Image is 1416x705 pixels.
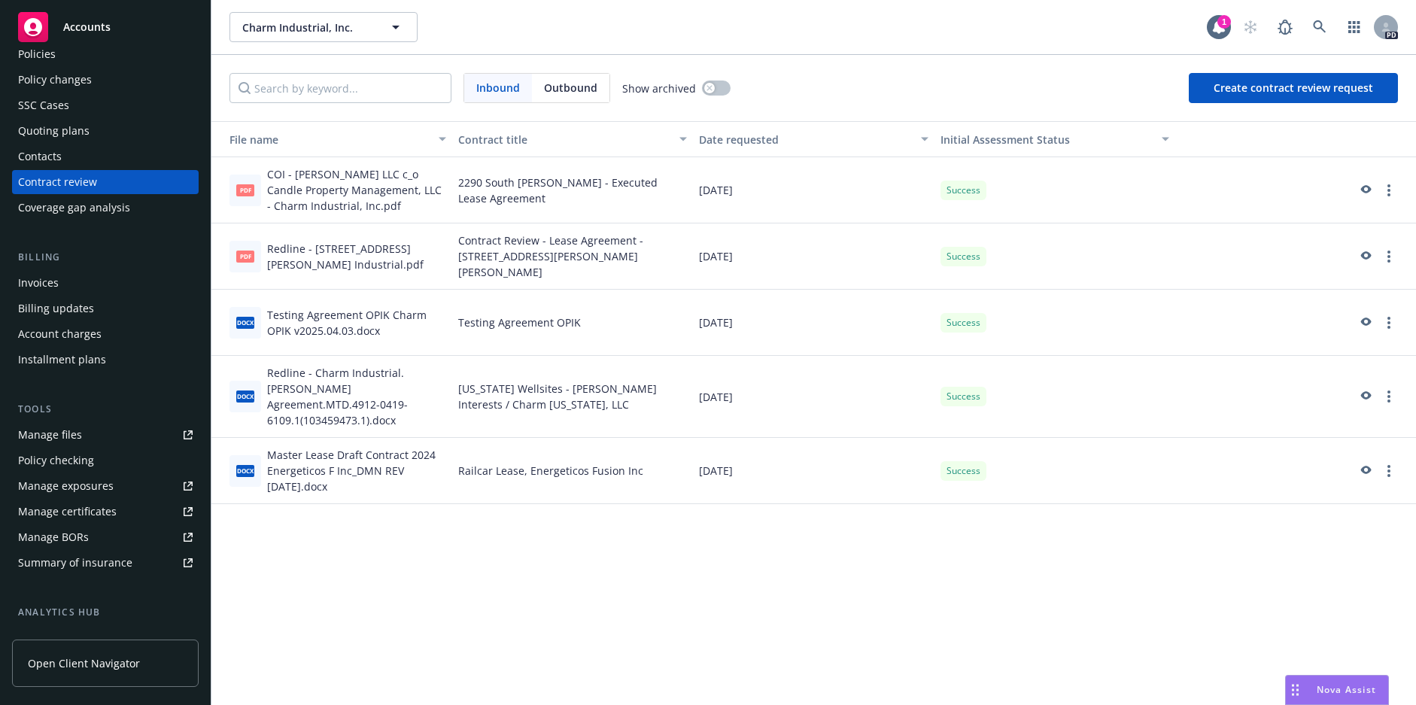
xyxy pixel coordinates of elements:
[12,551,199,575] a: Summary of insurance
[452,223,693,290] div: Contract Review - Lease Agreement - [STREET_ADDRESS][PERSON_NAME][PERSON_NAME]
[236,390,254,402] span: docx
[693,290,934,356] div: [DATE]
[217,132,430,147] div: Toggle SortBy
[267,365,446,428] div: Redline - Charm Industrial.[PERSON_NAME] Agreement.MTD.4912-0419-6109.1(103459473.1).docx
[18,500,117,524] div: Manage certificates
[476,80,520,96] span: Inbound
[1286,676,1305,704] div: Drag to move
[693,121,934,157] button: Date requested
[267,307,446,339] div: Testing Agreement OPIK Charm OPIK v2025.04.03.docx
[236,184,254,196] span: pdf
[12,6,199,48] a: Accounts
[947,390,980,403] span: Success
[236,317,254,328] span: docx
[1189,73,1398,103] button: Create contract review request
[18,271,59,295] div: Invoices
[1380,387,1398,406] a: more
[12,500,199,524] a: Manage certificates
[452,356,693,438] div: [US_STATE] Wellsites - [PERSON_NAME] Interests / Charm [US_STATE], LLC
[1285,675,1389,705] button: Nova Assist
[1214,81,1373,95] span: Create contract review request
[1356,314,1374,332] a: preview
[267,166,446,214] div: COI - [PERSON_NAME] LLC c_o Candle Property Management, LLC - Charm Industrial, Inc.pdf
[544,80,597,96] span: Outbound
[622,81,696,96] span: Show archived
[18,423,82,447] div: Manage files
[18,626,143,650] div: Loss summary generator
[18,296,94,321] div: Billing updates
[452,121,693,157] button: Contract title
[12,170,199,194] a: Contract review
[18,474,114,498] div: Manage exposures
[464,74,532,102] span: Inbound
[12,423,199,447] a: Manage files
[242,20,372,35] span: Charm Industrial, Inc.
[229,73,451,103] input: Search by keyword...
[12,196,199,220] a: Coverage gap analysis
[12,296,199,321] a: Billing updates
[18,525,89,549] div: Manage BORs
[12,250,199,265] div: Billing
[1217,15,1231,29] div: 1
[28,655,140,671] span: Open Client Navigator
[452,438,693,504] div: Railcar Lease, Energeticos Fusion Inc
[18,196,130,220] div: Coverage gap analysis
[12,322,199,346] a: Account charges
[12,402,199,417] div: Tools
[1356,181,1374,199] a: preview
[693,356,934,438] div: [DATE]
[12,271,199,295] a: Invoices
[236,251,254,262] span: pdf
[12,119,199,143] a: Quoting plans
[1356,462,1374,480] a: preview
[63,21,111,33] span: Accounts
[18,119,90,143] div: Quoting plans
[18,348,106,372] div: Installment plans
[699,132,911,147] div: Date requested
[1270,12,1300,42] a: Report a Bug
[947,184,980,197] span: Success
[12,525,199,549] a: Manage BORs
[693,223,934,290] div: [DATE]
[18,93,69,117] div: SSC Cases
[1339,12,1369,42] a: Switch app
[236,465,254,476] span: docx
[18,170,97,194] div: Contract review
[12,348,199,372] a: Installment plans
[1380,181,1398,199] a: more
[1317,683,1376,696] span: Nova Assist
[267,241,446,272] div: Redline - [STREET_ADDRESS][PERSON_NAME] Industrial.pdf
[229,12,418,42] button: Charm Industrial, Inc.
[12,68,199,92] a: Policy changes
[12,474,199,498] a: Manage exposures
[1356,387,1374,406] a: preview
[217,132,430,147] div: File name
[1380,314,1398,332] a: more
[1380,248,1398,266] a: more
[18,448,94,473] div: Policy checking
[1235,12,1266,42] a: Start snowing
[1305,12,1335,42] a: Search
[12,42,199,66] a: Policies
[693,157,934,223] div: [DATE]
[947,316,980,330] span: Success
[12,144,199,169] a: Contacts
[940,132,1070,147] span: Initial Assessment Status
[12,626,199,650] a: Loss summary generator
[1380,462,1398,480] a: more
[267,447,446,494] div: Master Lease Draft Contract 2024 Energeticos F Inc_DMN REV [DATE].docx
[693,438,934,504] div: [DATE]
[18,144,62,169] div: Contacts
[940,132,1153,147] div: Toggle SortBy
[18,551,132,575] div: Summary of insurance
[18,322,102,346] div: Account charges
[452,290,693,356] div: Testing Agreement OPIK
[458,132,670,147] div: Contract title
[18,68,92,92] div: Policy changes
[532,74,609,102] span: Outbound
[947,464,980,478] span: Success
[1356,248,1374,266] a: preview
[12,93,199,117] a: SSC Cases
